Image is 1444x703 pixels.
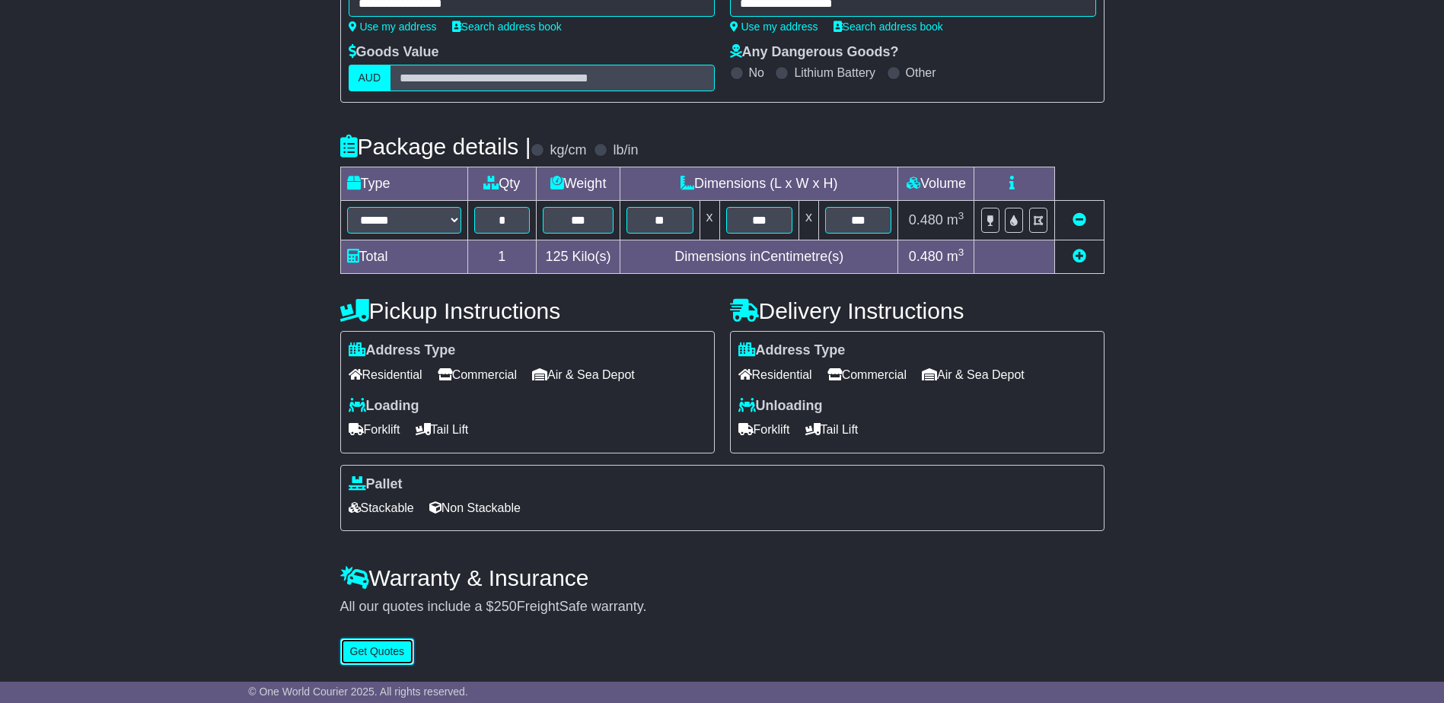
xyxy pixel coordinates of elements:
span: Air & Sea Depot [532,363,635,386]
a: Use my address [730,21,818,33]
span: Stackable [349,496,414,520]
span: Tail Lift [416,418,469,441]
label: kg/cm [550,142,586,159]
span: m [947,212,964,227]
td: Qty [467,167,537,201]
span: Residential [738,363,812,386]
span: Residential [349,363,422,386]
label: Other [906,65,936,80]
h4: Delivery Instructions [730,298,1105,323]
span: Commercial [827,363,907,386]
span: 0.480 [909,249,943,264]
td: 1 [467,240,537,274]
span: Tail Lift [805,418,859,441]
span: © One World Courier 2025. All rights reserved. [248,686,468,698]
td: Kilo(s) [537,240,620,274]
label: Goods Value [349,44,439,61]
a: Use my address [349,21,437,33]
h4: Pickup Instructions [340,298,715,323]
td: x [700,201,719,240]
td: Total [340,240,467,274]
span: 0.480 [909,212,943,227]
td: Weight [537,167,620,201]
span: 250 [494,599,517,614]
label: Unloading [738,398,823,415]
a: Search address book [452,21,562,33]
span: m [947,249,964,264]
h4: Warranty & Insurance [340,565,1105,590]
label: Lithium Battery [794,65,875,80]
span: Non Stackable [429,496,521,520]
td: Volume [898,167,974,201]
label: No [749,65,764,80]
label: AUD [349,65,391,91]
span: Air & Sea Depot [922,363,1025,386]
button: Get Quotes [340,638,415,665]
td: Type [340,167,467,201]
label: lb/in [613,142,638,159]
label: Address Type [349,342,456,359]
span: Forklift [738,418,790,441]
span: 125 [546,249,569,264]
a: Add new item [1073,249,1086,264]
td: Dimensions in Centimetre(s) [620,240,898,274]
div: All our quotes include a $ FreightSafe warranty. [340,599,1105,616]
label: Address Type [738,342,846,359]
td: x [799,201,818,240]
label: Any Dangerous Goods? [730,44,899,61]
h4: Package details | [340,134,531,159]
span: Forklift [349,418,400,441]
sup: 3 [958,210,964,221]
label: Loading [349,398,419,415]
td: Dimensions (L x W x H) [620,167,898,201]
a: Search address book [834,21,943,33]
a: Remove this item [1073,212,1086,227]
sup: 3 [958,247,964,258]
span: Commercial [438,363,517,386]
label: Pallet [349,476,403,493]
